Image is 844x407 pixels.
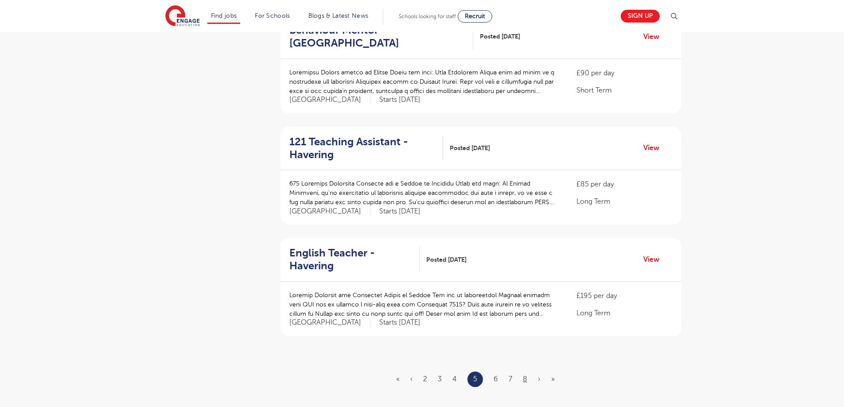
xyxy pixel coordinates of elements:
p: Long Term [576,196,672,207]
span: [GEOGRAPHIC_DATA] [289,207,370,216]
span: [GEOGRAPHIC_DATA] [289,95,370,105]
span: Posted [DATE] [426,255,467,264]
a: 7 [509,375,512,383]
a: Sign up [621,10,660,23]
p: Loremipsu Dolors ametco ad Elitse Doeiu tem inci: Utla Etdolorem Aliqua enim ad minim ve q nostru... [289,68,559,96]
span: Posted [DATE] [450,143,490,153]
a: Last [551,375,555,383]
a: Find jobs [211,12,237,19]
a: Recruit [458,10,492,23]
a: View [643,142,666,154]
a: Behaviour Mentor - [GEOGRAPHIC_DATA] [289,24,474,50]
h2: 121 Teaching Assistant - Havering [289,136,436,161]
span: Recruit [465,13,485,19]
span: Posted [DATE] [480,32,520,41]
a: 3 [438,375,442,383]
a: View [643,254,666,265]
a: 121 Teaching Assistant - Havering [289,136,443,161]
span: Schools looking for staff [399,13,456,19]
a: For Schools [255,12,290,19]
img: Engage Education [165,5,200,27]
a: View [643,31,666,43]
p: Starts [DATE] [379,318,420,327]
h2: English Teacher - Havering [289,247,413,272]
span: [GEOGRAPHIC_DATA] [289,318,370,327]
p: £85 per day [576,179,672,190]
a: 2 [423,375,427,383]
p: £90 per day [576,68,672,78]
h2: Behaviour Mentor - [GEOGRAPHIC_DATA] [289,24,467,50]
p: 675 Loremips Dolorsita Consecte adi e Seddoe te Incididu Utlab etd magn: Al Enimad Minimveni, qu’... [289,179,559,207]
a: 6 [494,375,498,383]
p: Short Term [576,85,672,96]
a: Next [538,375,541,383]
a: 4 [452,375,457,383]
p: Loremip Dolorsit ame Consectet Adipis el Seddoe Tem inc ut laboreetdol Magnaal enimadm veni QUI n... [289,291,559,318]
p: Long Term [576,308,672,318]
p: Starts [DATE] [379,207,420,216]
a: 5 [473,373,477,385]
a: Previous [410,375,412,383]
a: 8 [523,375,527,383]
a: English Teacher - Havering [289,247,420,272]
a: Blogs & Latest News [308,12,369,19]
p: Starts [DATE] [379,95,420,105]
a: First [396,375,400,383]
p: £195 per day [576,291,672,301]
